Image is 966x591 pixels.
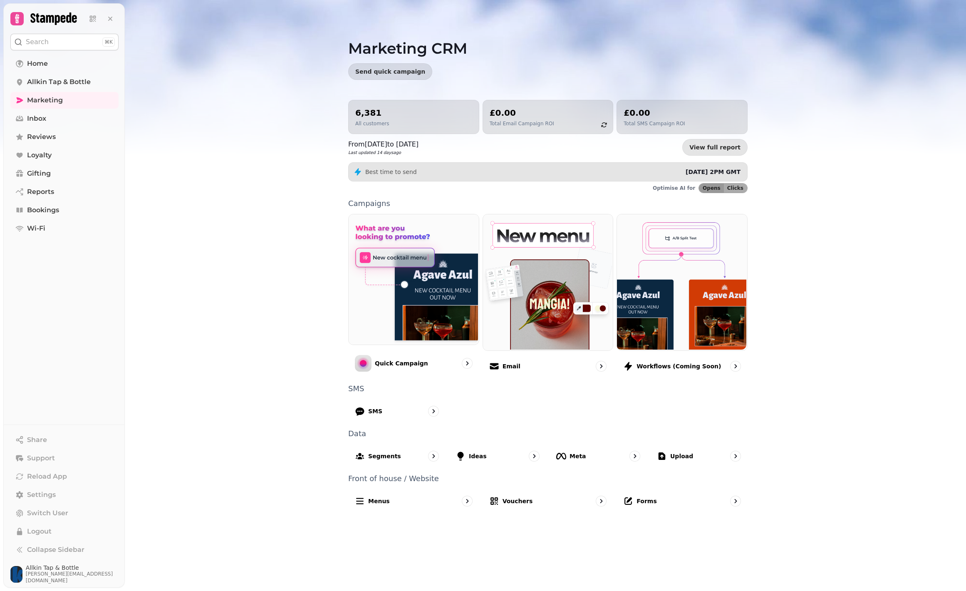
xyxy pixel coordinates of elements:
span: Bookings [27,205,59,215]
svg: go to [429,407,438,415]
svg: go to [463,497,471,505]
span: Opens [703,186,721,191]
p: Optimise AI for [653,185,695,191]
button: Switch User [10,505,119,521]
p: Forms [637,497,656,505]
button: Logout [10,523,119,540]
span: Settings [27,490,56,500]
a: Home [10,55,119,72]
p: Segments [368,452,401,460]
span: Share [27,435,47,445]
span: Collapse Sidebar [27,545,84,555]
button: Share [10,432,119,448]
a: Meta [550,444,647,468]
p: Last updated 14 days ago [348,149,419,156]
span: Gifting [27,169,51,179]
span: Reload App [27,472,67,482]
a: Loyalty [10,147,119,164]
a: Segments [348,444,446,468]
span: Marketing [27,95,63,105]
p: Menus [368,497,390,505]
a: Allkin Tap & Bottle [10,74,119,90]
svg: go to [597,362,605,370]
span: [PERSON_NAME][EMAIL_ADDRESS][DOMAIN_NAME] [26,571,119,584]
p: Upload [670,452,693,460]
button: Search⌘K [10,34,119,50]
button: refresh [597,118,611,132]
a: SMS [348,399,446,423]
span: [DATE] 2PM GMT [686,169,741,175]
a: Upload [650,444,748,468]
svg: go to [530,452,538,460]
span: Switch User [27,508,68,518]
button: Reload App [10,468,119,485]
a: Inbox [10,110,119,127]
button: Support [10,450,119,467]
img: Quick Campaign [348,214,478,344]
a: Settings [10,487,119,503]
p: Quick Campaign [375,359,428,368]
p: Best time to send [365,168,417,176]
p: Vouchers [503,497,533,505]
img: Workflows (coming soon) [616,214,746,350]
img: Email [482,214,612,350]
p: SMS [368,407,382,415]
svg: go to [463,359,471,368]
a: Menus [348,489,479,513]
p: Data [348,430,748,437]
p: SMS [348,385,748,392]
p: Total Email Campaign ROI [490,120,554,127]
button: User avatarAllkin Tap & Bottle[PERSON_NAME][EMAIL_ADDRESS][DOMAIN_NAME] [10,565,119,584]
a: Reviews [10,129,119,145]
a: Workflows (coming soon)Workflows (coming soon) [617,214,748,378]
span: Allkin Tap & Bottle [26,565,119,571]
span: Home [27,59,48,69]
p: Email [503,362,520,370]
a: View full report [682,139,748,156]
a: Quick CampaignQuick Campaign [348,214,479,378]
span: Send quick campaign [355,69,425,74]
h2: £0.00 [490,107,554,119]
p: Meta [570,452,586,460]
svg: go to [731,362,740,370]
svg: go to [429,452,438,460]
span: Support [27,453,55,463]
p: Total SMS Campaign ROI [624,120,685,127]
a: Forms [617,489,748,513]
p: From [DATE] to [DATE] [348,139,419,149]
button: Send quick campaign [348,63,432,80]
img: User avatar [10,566,22,583]
p: Workflows (coming soon) [637,362,721,370]
div: ⌘K [102,37,115,47]
h2: £0.00 [624,107,685,119]
a: Wi-Fi [10,220,119,237]
h1: Marketing CRM [348,20,748,57]
a: Ideas [449,444,546,468]
p: Front of house / Website [348,475,748,482]
p: All customers [355,120,389,127]
span: Reports [27,187,54,197]
svg: go to [597,497,605,505]
p: Search [26,37,49,47]
a: EmailEmail [483,214,614,378]
button: Opens [699,184,724,193]
a: Marketing [10,92,119,109]
span: Logout [27,526,52,536]
span: Allkin Tap & Bottle [27,77,91,87]
a: Reports [10,184,119,200]
h2: 6,381 [355,107,389,119]
a: Bookings [10,202,119,219]
svg: go to [631,452,639,460]
span: Clicks [727,186,743,191]
button: Clicks [724,184,747,193]
a: Vouchers [483,489,614,513]
span: Reviews [27,132,56,142]
svg: go to [731,452,740,460]
p: Campaigns [348,200,748,207]
svg: go to [731,497,740,505]
span: Loyalty [27,150,52,160]
span: Wi-Fi [27,223,45,233]
p: Ideas [469,452,487,460]
button: Collapse Sidebar [10,541,119,558]
a: Gifting [10,165,119,182]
